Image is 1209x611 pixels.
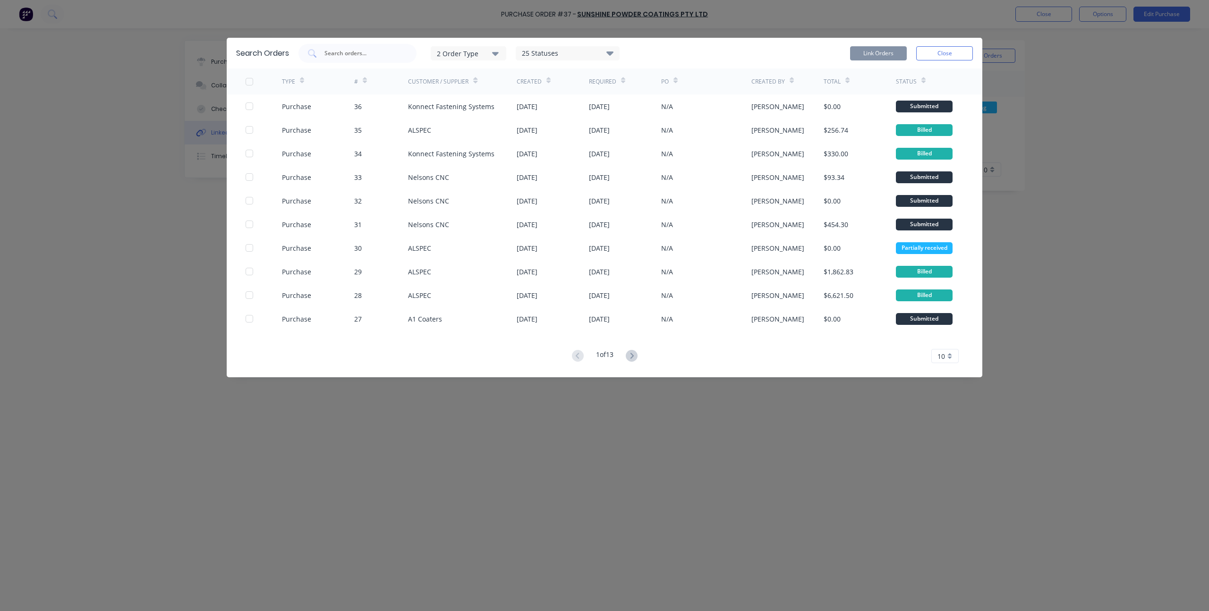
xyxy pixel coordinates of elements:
div: $93.34 [824,172,844,182]
div: Purchase [282,102,311,111]
div: 2 Order Type [437,48,500,58]
div: [PERSON_NAME] [751,196,804,206]
div: N/A [661,172,673,182]
div: N/A [661,267,673,277]
div: Konnect Fastening Systems [408,102,494,111]
div: 35 [354,125,362,135]
div: $0.00 [824,196,841,206]
div: Billed [896,266,953,278]
div: Created By [751,77,785,86]
div: [DATE] [589,172,610,182]
div: Submitted [896,171,953,183]
div: [DATE] [517,314,537,324]
div: Submitted [896,313,953,325]
div: Nelsons CNC [408,196,449,206]
div: Nelsons CNC [408,172,449,182]
div: N/A [661,290,673,300]
div: $0.00 [824,243,841,253]
div: [DATE] [517,149,537,159]
div: Nelsons CNC [408,220,449,229]
div: [DATE] [517,125,537,135]
div: 29 [354,267,362,277]
div: [PERSON_NAME] [751,102,804,111]
div: ALSPEC [408,267,431,277]
button: 2 Order Type [431,46,506,60]
div: [PERSON_NAME] [751,290,804,300]
div: TYPE [282,77,295,86]
div: [PERSON_NAME] [751,243,804,253]
div: 34 [354,149,362,159]
div: Created [517,77,542,86]
div: Purchase [282,267,311,277]
div: Required [589,77,616,86]
div: Billed [896,289,953,301]
div: ALSPEC [408,243,431,253]
div: Total [824,77,841,86]
div: [DATE] [589,149,610,159]
input: Search orders... [324,49,402,58]
div: 31 [354,220,362,229]
div: [DATE] [589,267,610,277]
div: Billed [896,148,953,160]
div: 33 [354,172,362,182]
div: [PERSON_NAME] [751,220,804,229]
div: $1,862.83 [824,267,853,277]
div: [PERSON_NAME] [751,172,804,182]
div: Purchase [282,220,311,229]
div: $330.00 [824,149,848,159]
div: [DATE] [589,290,610,300]
div: 25 Statuses [516,48,619,59]
div: [DATE] [517,243,537,253]
button: Link Orders [850,46,907,60]
div: ALSPEC [408,125,431,135]
div: [DATE] [589,125,610,135]
div: 27 [354,314,362,324]
div: [PERSON_NAME] [751,314,804,324]
div: $454.30 [824,220,848,229]
div: $6,621.50 [824,290,853,300]
div: [PERSON_NAME] [751,125,804,135]
div: Billed [896,124,953,136]
div: [DATE] [589,314,610,324]
div: N/A [661,125,673,135]
button: Close [916,46,973,60]
div: [DATE] [517,220,537,229]
div: [DATE] [589,196,610,206]
div: Customer / Supplier [408,77,468,86]
div: N/A [661,314,673,324]
div: N/A [661,243,673,253]
div: $0.00 [824,314,841,324]
div: [DATE] [589,243,610,253]
div: [DATE] [517,102,537,111]
div: N/A [661,149,673,159]
span: 10 [937,351,945,361]
div: PO [661,77,669,86]
div: ALSPEC [408,290,431,300]
div: Submitted [896,101,953,112]
div: [DATE] [589,220,610,229]
div: [PERSON_NAME] [751,267,804,277]
div: $0.00 [824,102,841,111]
div: 1 of 13 [596,349,613,363]
div: Submitted [896,195,953,207]
div: Konnect Fastening Systems [408,149,494,159]
div: N/A [661,220,673,229]
div: Purchase [282,149,311,159]
div: # [354,77,358,86]
div: Submitted [896,219,953,230]
div: [DATE] [589,102,610,111]
div: Purchase [282,172,311,182]
div: [PERSON_NAME] [751,149,804,159]
div: Purchase [282,314,311,324]
div: Purchase [282,290,311,300]
div: N/A [661,196,673,206]
div: Purchase [282,196,311,206]
div: A1 Coaters [408,314,442,324]
div: N/A [661,102,673,111]
div: [DATE] [517,172,537,182]
div: 30 [354,243,362,253]
div: [DATE] [517,290,537,300]
div: 28 [354,290,362,300]
div: 32 [354,196,362,206]
div: [DATE] [517,267,537,277]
